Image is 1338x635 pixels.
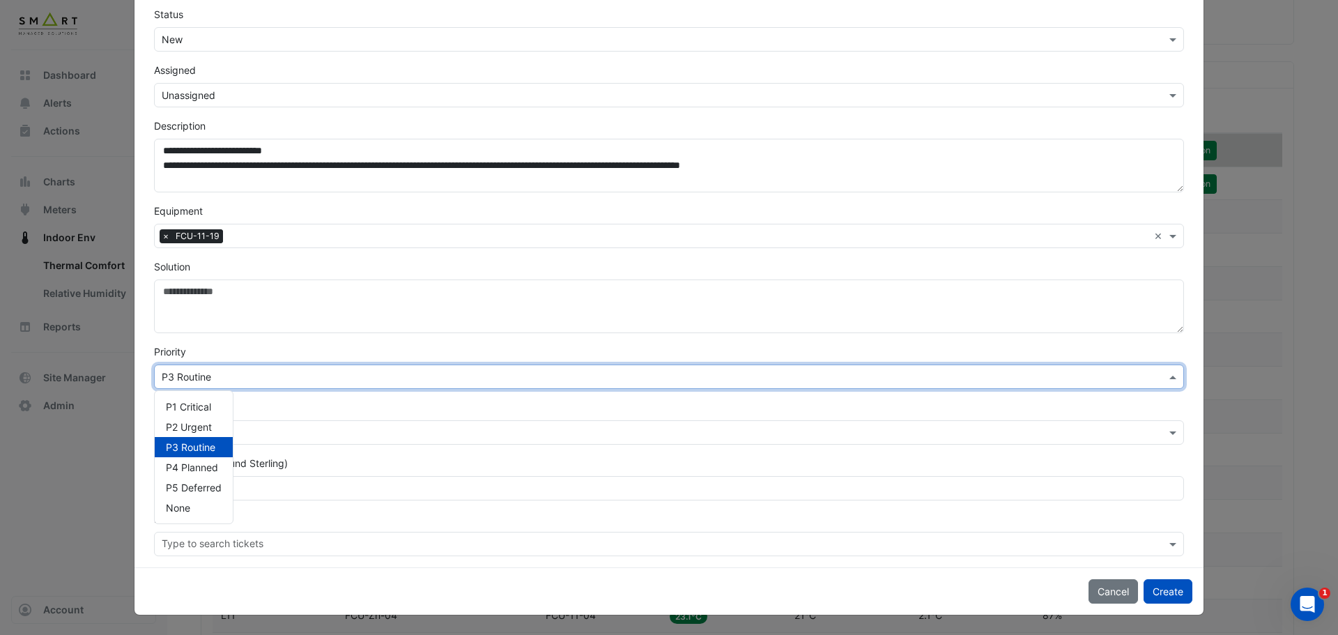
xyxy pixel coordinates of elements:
[155,391,233,523] div: Options List
[160,536,263,554] div: Type to search tickets
[166,502,190,514] span: None
[154,204,203,218] label: Equipment
[166,441,215,453] span: P3 Routine
[154,344,186,359] label: Priority
[1089,579,1138,604] button: Cancel
[154,63,196,77] label: Assigned
[1291,588,1324,621] iframe: Intercom live chat
[172,229,223,243] span: FCU-11-19
[166,482,222,494] span: P5 Deferred
[160,229,172,243] span: ×
[166,401,211,413] span: P1 Critical
[154,118,206,133] label: Description
[166,461,218,473] span: P4 Planned
[1319,588,1330,599] span: 1
[1144,579,1192,604] button: Create
[1154,229,1166,243] span: Clear
[166,421,212,433] span: P2 Urgent
[154,7,183,22] label: Status
[154,259,190,274] label: Solution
